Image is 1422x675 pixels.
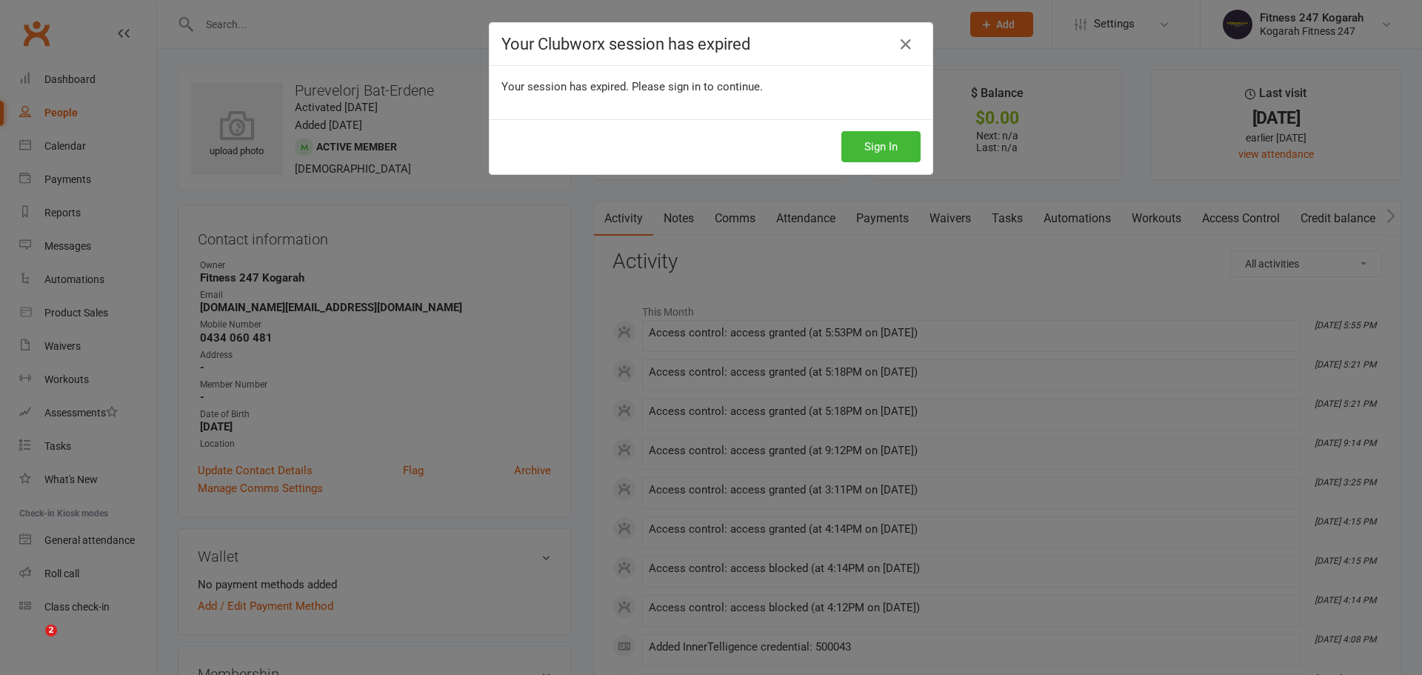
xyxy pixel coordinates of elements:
[894,33,918,56] a: Close
[501,80,763,93] span: Your session has expired. Please sign in to continue.
[45,625,57,636] span: 2
[15,625,50,660] iframe: Intercom live chat
[501,35,921,53] h4: Your Clubworx session has expired
[841,131,921,162] button: Sign In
